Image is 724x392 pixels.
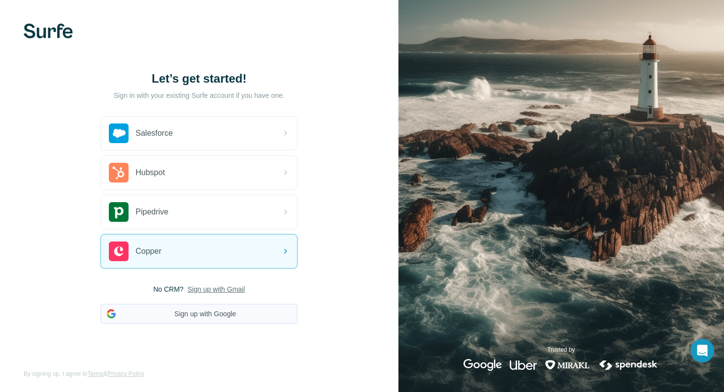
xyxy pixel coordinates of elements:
[691,339,714,362] div: Open Intercom Messenger
[109,163,129,182] img: hubspot's logo
[109,202,129,222] img: pipedrive's logo
[114,90,285,100] p: Sign in with your existing Surfe account if you have one.
[109,123,129,143] img: salesforce's logo
[510,359,537,371] img: uber's logo
[107,370,144,377] a: Privacy Policy
[87,370,103,377] a: Terms
[100,304,297,324] button: Sign up with Google
[463,359,502,371] img: google's logo
[135,127,173,139] span: Salesforce
[545,359,590,371] img: mirakl's logo
[24,24,73,38] img: Surfe's logo
[24,369,144,378] span: By signing up, I agree to &
[100,71,297,87] h1: Let’s get started!
[153,284,183,294] span: No CRM?
[135,206,168,218] span: Pipedrive
[598,359,659,371] img: spendesk's logo
[135,245,161,257] span: Copper
[135,167,165,179] span: Hubspot
[109,241,129,261] img: copper's logo
[547,345,575,354] p: Trusted by
[188,284,245,294] button: Sign up with Gmail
